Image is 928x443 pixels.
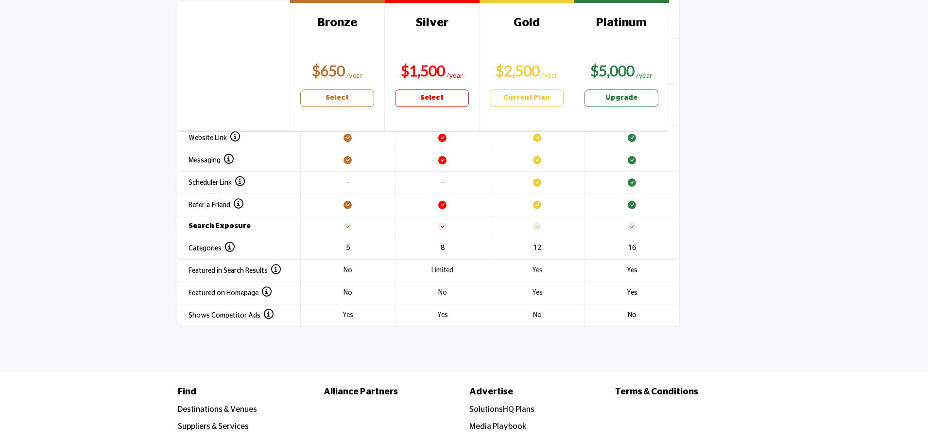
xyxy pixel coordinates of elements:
a: Terms & Conditions [615,386,751,399]
span: No [438,289,447,296]
span: Limited [431,267,453,274]
h3: Bronze [300,16,374,55]
span: Yes [532,267,543,274]
span: Messaging [189,157,234,164]
h3: Platinum [584,16,658,55]
a: Suppliers & Services [178,423,249,430]
b: Current Plan [503,93,550,103]
b: $2,500 [496,62,540,79]
span: Scheduler Link [189,179,245,186]
strong: Search Exposure [189,223,251,230]
sub: /year [541,71,558,79]
sub: /year [636,71,653,79]
sub: /year [447,71,464,79]
span: No [628,312,636,319]
span: 16 [628,245,636,251]
b: $5,000 [590,62,635,79]
span: Yes [532,289,543,296]
h3: Silver [395,16,469,55]
a: Select [395,89,469,107]
h3: Gold [490,16,564,55]
sub: /year [346,71,363,79]
b: Select [326,93,349,103]
b: $650 [312,62,345,79]
span: Yes [627,289,637,296]
b: Select [420,93,444,103]
span: Featured in Search Results [189,267,281,274]
td: - [300,171,395,194]
a: Upgrade [584,89,658,107]
a: Destinations & Venues [178,406,258,413]
a: SolutionsHQ Plans [469,406,534,413]
span: No [344,289,352,296]
span: Yes [627,267,637,274]
span: Yes [437,312,448,319]
span: 12 [533,245,541,251]
td: - [395,171,490,194]
a: Find [178,386,313,399]
b: Upgrade [605,93,637,103]
a: Advertise [469,386,605,399]
span: 8 [441,245,445,251]
a: Alliance Partners [324,386,459,399]
span: Yes [343,312,353,319]
span: Website Link [189,135,240,142]
span: No [344,267,352,274]
span: Shows Competitor Ads [189,312,274,319]
span: Featured on Homepage [189,290,272,297]
span: Refer-a-Friend [189,202,243,209]
span: Categories [189,245,235,252]
a: Media Playbook [469,423,526,430]
a: Select [300,89,374,107]
b: $1,500 [401,62,445,79]
span: 5 [346,245,350,251]
span: No [533,312,542,319]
